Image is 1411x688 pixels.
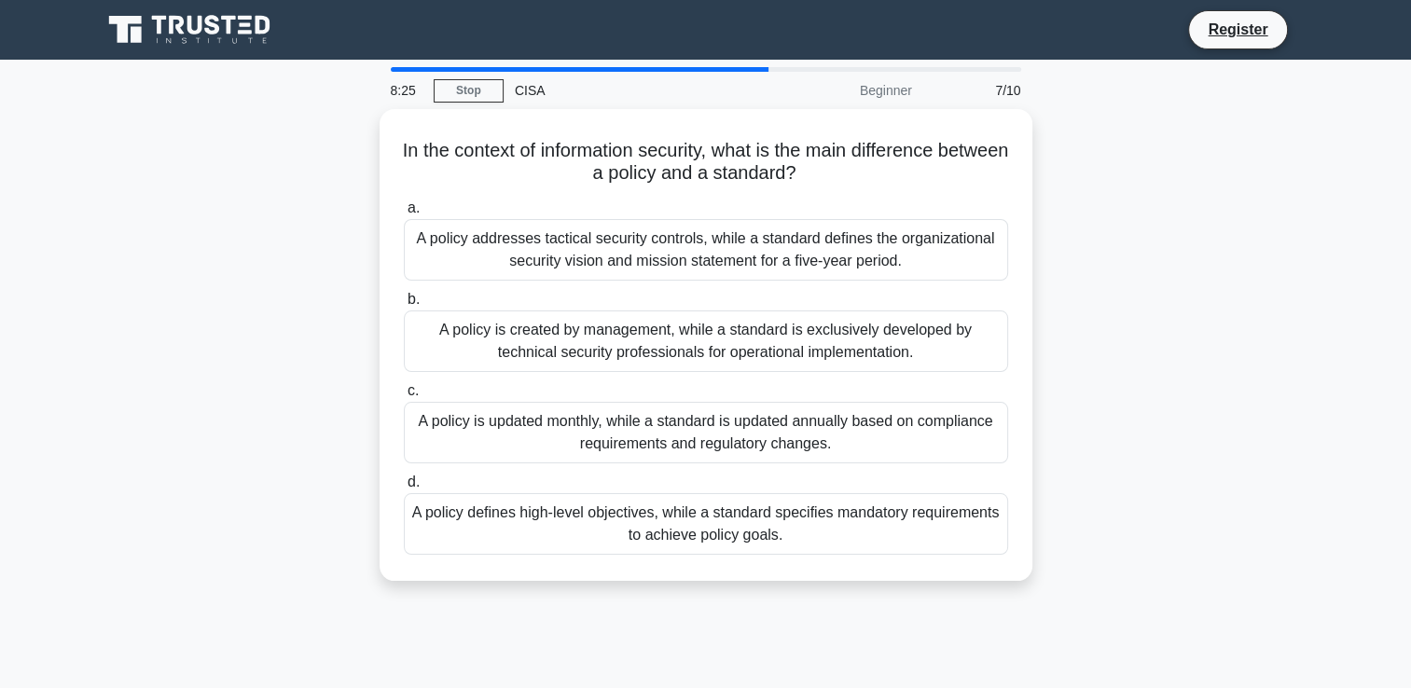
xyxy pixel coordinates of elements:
[380,72,434,109] div: 8:25
[404,493,1008,555] div: A policy defines high-level objectives, while a standard specifies mandatory requirements to achi...
[404,219,1008,281] div: A policy addresses tactical security controls, while a standard defines the organizational securi...
[402,139,1010,186] h5: In the context of information security, what is the main difference between a policy and a standard?
[760,72,923,109] div: Beginner
[408,474,420,489] span: d.
[1197,18,1279,41] a: Register
[408,291,420,307] span: b.
[404,402,1008,463] div: A policy is updated monthly, while a standard is updated annually based on compliance requirement...
[404,310,1008,372] div: A policy is created by management, while a standard is exclusively developed by technical securit...
[504,72,760,109] div: CISA
[408,382,419,398] span: c.
[923,72,1032,109] div: 7/10
[408,200,420,215] span: a.
[434,79,504,103] a: Stop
